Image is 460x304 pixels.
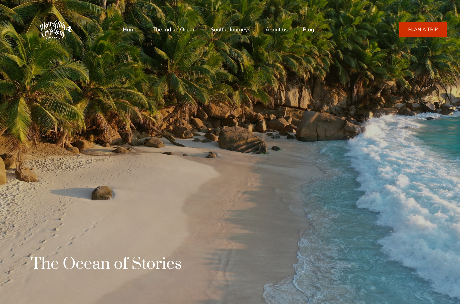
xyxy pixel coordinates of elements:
[153,22,196,37] a: The Indian Ocean
[31,254,182,274] h1: The Ocean of Stories
[399,22,447,37] a: PLAN A TRIP
[211,22,250,37] a: Soulful Journeys
[303,22,314,37] a: Blog
[123,22,138,37] a: Home
[266,22,288,37] a: About us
